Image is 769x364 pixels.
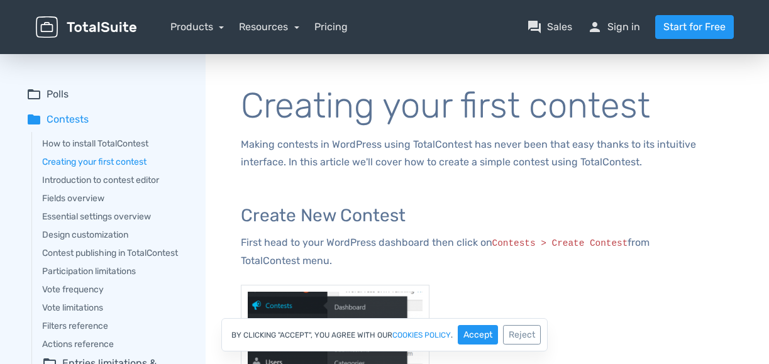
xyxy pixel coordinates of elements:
span: folder_open [26,87,41,102]
h1: Creating your first contest [241,87,708,126]
a: cookies policy [392,331,451,339]
a: Essential settings overview [42,210,188,223]
a: Pricing [314,19,348,35]
h3: Create New Contest [241,206,708,226]
a: Introduction to contest editor [42,174,188,187]
a: Contest publishing in TotalContest [42,246,188,260]
summary: folderContests [26,112,188,127]
a: Participation limitations [42,265,188,278]
code: Contests > Create Contest [492,238,628,248]
a: Design customization [42,228,188,241]
a: Creating your first contest [42,155,188,168]
summary: folder_openPolls [26,87,188,102]
p: First head to your WordPress dashboard then click on from TotalContest menu. [241,234,708,270]
button: Accept [458,325,498,345]
span: person [587,19,602,35]
div: By clicking "Accept", you agree with our . [221,318,548,351]
span: question_answer [527,19,542,35]
a: personSign in [587,19,640,35]
a: Resources [239,21,299,33]
a: Vote limitations [42,301,188,314]
img: TotalSuite for WordPress [36,16,136,38]
a: Start for Free [655,15,734,39]
a: Vote frequency [42,283,188,296]
a: question_answerSales [527,19,572,35]
p: Making contests in WordPress using TotalContest has never been that easy thanks to its intuitive ... [241,136,708,171]
a: Products [170,21,224,33]
a: Fields overview [42,192,188,205]
button: Reject [503,325,541,345]
span: folder [26,112,41,127]
a: How to install TotalContest [42,137,188,150]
